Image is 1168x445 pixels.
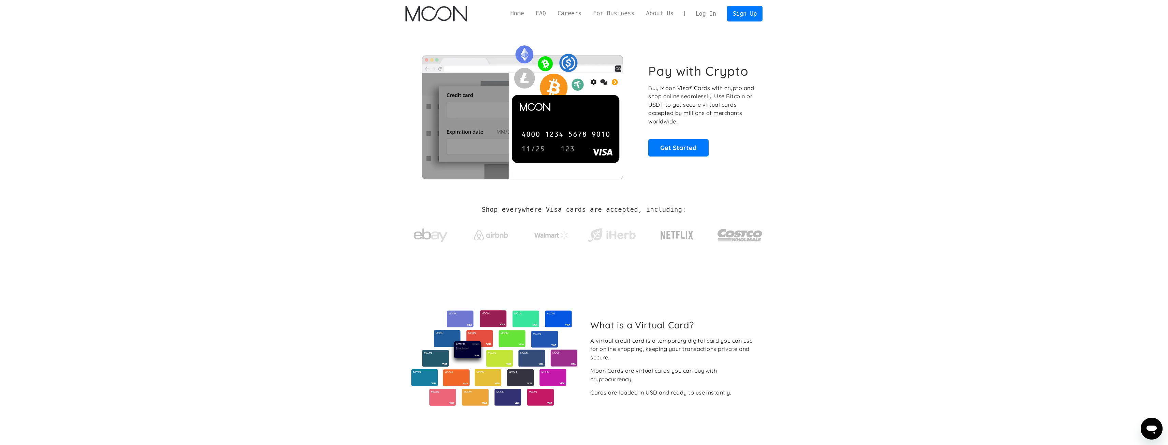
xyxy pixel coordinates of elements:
[474,230,508,240] img: Airbnb
[690,6,722,21] a: Log In
[590,388,731,397] div: Cards are loaded in USD and ready to use instantly.
[640,9,679,18] a: About Us
[648,84,755,126] p: Buy Moon Visa® Cards with crypto and shop online seamlessly! Use Bitcoin or USDT to get secure vi...
[552,9,587,18] a: Careers
[410,310,578,406] img: Virtual cards from Moon
[647,220,708,247] a: Netflix
[590,320,757,330] h2: What is a Virtual Card?
[587,9,640,18] a: For Business
[717,222,763,248] img: Costco
[405,6,467,21] a: home
[530,9,552,18] a: FAQ
[590,367,757,383] div: Moon Cards are virtual cards you can buy with cryptocurrency.
[405,6,467,21] img: Moon Logo
[482,206,686,213] h2: Shop everywhere Visa cards are accepted, including:
[414,225,448,246] img: ebay
[465,223,516,244] a: Airbnb
[586,226,637,244] img: iHerb
[648,139,709,156] a: Get Started
[526,224,577,243] a: Walmart
[717,216,763,251] a: Costco
[660,227,694,244] img: Netflix
[1141,418,1163,440] iframe: לחצן לפתיחת חלון הודעות הטקסט
[405,218,456,250] a: ebay
[405,41,639,179] img: Moon Cards let you spend your crypto anywhere Visa is accepted.
[727,6,763,21] a: Sign Up
[534,231,568,239] img: Walmart
[586,220,637,248] a: iHerb
[590,337,757,362] div: A virtual credit card is a temporary digital card you can use for online shopping, keeping your t...
[648,63,749,79] h1: Pay with Crypto
[505,9,530,18] a: Home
